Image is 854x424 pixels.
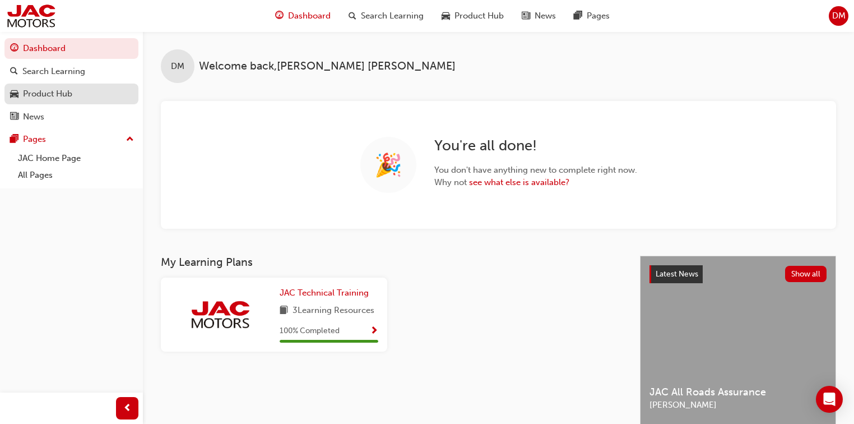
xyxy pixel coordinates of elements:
[829,6,848,26] button: DM
[340,4,433,27] a: search-iconSearch Learning
[23,87,72,100] div: Product Hub
[293,304,374,318] span: 3 Learning Resources
[454,10,504,22] span: Product Hub
[370,324,378,338] button: Show Progress
[434,164,637,177] span: You don't have anything new to complete right now.
[374,159,402,172] span: 🎉
[4,129,138,150] button: Pages
[4,107,138,127] a: News
[433,4,513,27] a: car-iconProduct Hub
[266,4,340,27] a: guage-iconDashboard
[10,67,18,77] span: search-icon
[280,304,288,318] span: book-icon
[649,265,827,283] a: Latest NewsShow all
[587,10,610,22] span: Pages
[513,4,565,27] a: news-iconNews
[434,137,637,155] h2: You're all done!
[10,135,18,145] span: pages-icon
[469,177,569,187] a: see what else is available?
[574,9,582,23] span: pages-icon
[349,9,356,23] span: search-icon
[4,36,138,129] button: DashboardSearch LearningProduct HubNews
[13,167,138,184] a: All Pages
[280,287,373,299] a: JAC Technical Training
[6,3,57,29] img: jac-portal
[522,9,530,23] span: news-icon
[4,84,138,104] a: Product Hub
[4,61,138,82] a: Search Learning
[4,38,138,59] a: Dashboard
[10,112,18,122] span: news-icon
[434,176,637,189] span: Why not
[816,386,843,413] div: Open Intercom Messenger
[22,65,85,78] div: Search Learning
[171,60,184,73] span: DM
[656,269,698,279] span: Latest News
[23,110,44,123] div: News
[649,399,827,412] span: [PERSON_NAME]
[565,4,619,27] a: pages-iconPages
[126,132,134,147] span: up-icon
[161,256,622,269] h3: My Learning Plans
[275,9,284,23] span: guage-icon
[123,402,132,416] span: prev-icon
[535,10,556,22] span: News
[832,10,846,22] span: DM
[361,10,424,22] span: Search Learning
[370,326,378,337] span: Show Progress
[288,10,331,22] span: Dashboard
[189,299,251,330] img: jac-portal
[199,60,456,73] span: Welcome back , [PERSON_NAME] [PERSON_NAME]
[280,288,369,298] span: JAC Technical Training
[649,386,827,399] span: JAC All Roads Assurance
[10,89,18,99] span: car-icon
[442,9,450,23] span: car-icon
[23,133,46,146] div: Pages
[10,44,18,54] span: guage-icon
[785,266,827,282] button: Show all
[280,325,340,338] span: 100 % Completed
[13,150,138,167] a: JAC Home Page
